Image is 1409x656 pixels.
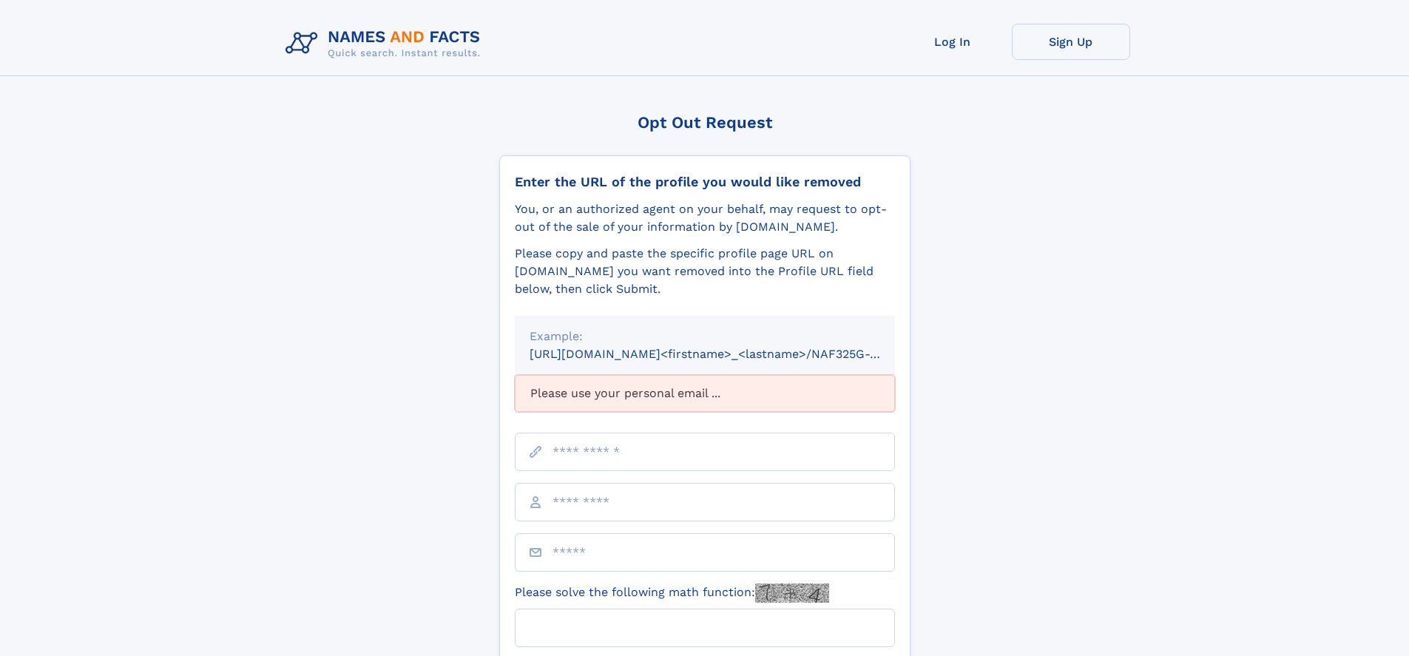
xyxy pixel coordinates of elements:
label: Please solve the following math function: [515,584,829,603]
div: You, or an authorized agent on your behalf, may request to opt-out of the sale of your informatio... [515,200,895,236]
div: Opt Out Request [499,113,910,132]
div: Please use your personal email ... [515,375,895,412]
a: Log In [893,24,1012,60]
small: [URL][DOMAIN_NAME]<firstname>_<lastname>/NAF325G-xxxxxxxx [530,347,923,361]
div: Please copy and paste the specific profile page URL on [DOMAIN_NAME] you want removed into the Pr... [515,245,895,298]
a: Sign Up [1012,24,1130,60]
div: Enter the URL of the profile you would like removed [515,174,895,190]
img: Logo Names and Facts [280,24,493,64]
div: Example: [530,328,880,345]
